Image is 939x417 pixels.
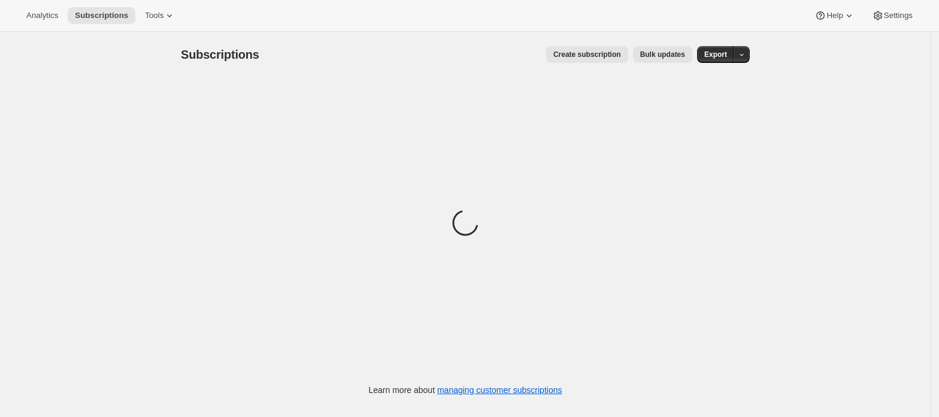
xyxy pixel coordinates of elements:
[75,11,128,20] span: Subscriptions
[26,11,58,20] span: Analytics
[19,7,65,24] button: Analytics
[884,11,913,20] span: Settings
[553,50,621,59] span: Create subscription
[633,46,692,63] button: Bulk updates
[697,46,734,63] button: Export
[68,7,135,24] button: Subscriptions
[145,11,163,20] span: Tools
[138,7,183,24] button: Tools
[437,385,562,395] a: managing customer subscriptions
[181,48,259,61] span: Subscriptions
[826,11,843,20] span: Help
[865,7,920,24] button: Settings
[546,46,628,63] button: Create subscription
[369,384,562,396] p: Learn more about
[704,50,727,59] span: Export
[640,50,685,59] span: Bulk updates
[807,7,862,24] button: Help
